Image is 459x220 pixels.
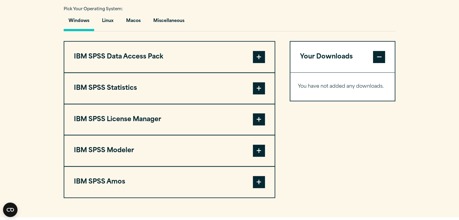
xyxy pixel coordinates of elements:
[64,42,275,72] button: IBM SPSS Data Access Pack
[3,203,18,217] button: Open CMP widget
[290,42,395,72] button: Your Downloads
[97,14,118,31] button: Linux
[64,135,275,166] button: IBM SPSS Modeler
[64,7,123,11] span: Pick Your Operating System:
[64,73,275,104] button: IBM SPSS Statistics
[64,104,275,135] button: IBM SPSS License Manager
[121,14,145,31] button: Macos
[148,14,189,31] button: Miscellaneous
[290,72,395,101] div: Your Downloads
[298,82,387,91] p: You have not added any downloads.
[64,167,275,197] button: IBM SPSS Amos
[64,14,94,31] button: Windows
